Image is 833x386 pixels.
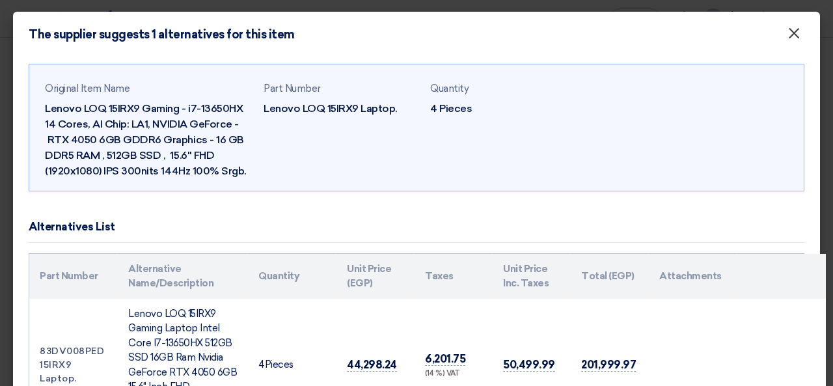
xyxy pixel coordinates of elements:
[118,254,248,299] th: Alternative Name/Description
[430,101,586,117] div: 4 Pieces
[29,27,295,42] h4: The supplier suggests 1 alternatives for this item
[430,81,586,96] div: Quantity
[415,254,493,299] th: Taxes
[581,358,636,372] span: 201,999.97
[571,254,649,299] th: Total (EGP)
[264,101,420,117] div: Lenovo LOQ 15IRX9 Laptop.
[425,368,482,379] div: (14 %) VAT
[258,359,265,370] span: 4
[248,254,336,299] th: Quantity
[264,81,420,96] div: Part Number
[649,254,737,299] th: Attachments
[503,358,555,372] span: 50,499.99
[29,219,115,236] div: Alternatives List
[777,21,811,47] button: Close
[45,81,253,96] div: Original Item Name
[336,254,415,299] th: Unit Price (EGP)
[787,23,800,49] span: ×
[45,101,253,179] div: Lenovo LOQ 15IRX9 Gaming - i7-13650HX 14 Cores, AI Chip: LA1, NVIDIA GeForce - RTX 4050 6GB GDDR6...
[425,352,465,366] span: 6,201.75
[493,254,571,299] th: Unit Price Inc. Taxes
[347,358,397,372] span: 44,298.24
[29,254,118,299] th: Part Number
